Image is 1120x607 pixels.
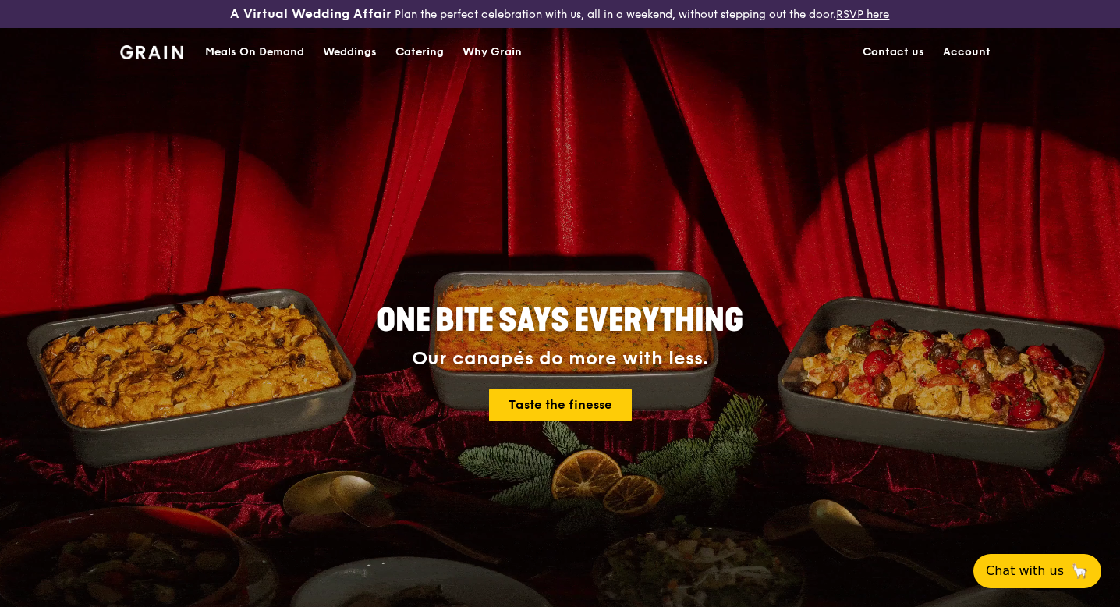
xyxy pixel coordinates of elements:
div: Catering [395,29,444,76]
span: ONE BITE SAYS EVERYTHING [377,302,743,339]
a: Contact us [853,29,934,76]
a: Account [934,29,1000,76]
div: Our canapés do more with less. [279,348,841,370]
a: Taste the finesse [489,389,632,421]
a: GrainGrain [120,27,183,74]
a: Why Grain [453,29,531,76]
a: Catering [386,29,453,76]
h3: A Virtual Wedding Affair [230,6,392,22]
div: Plan the perfect celebration with us, all in a weekend, without stepping out the door. [186,6,933,22]
img: Grain [120,45,183,59]
div: Meals On Demand [205,29,304,76]
a: Weddings [314,29,386,76]
span: Chat with us [986,562,1064,580]
div: Why Grain [463,29,522,76]
button: Chat with us🦙 [973,554,1101,588]
a: RSVP here [836,8,889,21]
div: Weddings [323,29,377,76]
span: 🦙 [1070,562,1089,580]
